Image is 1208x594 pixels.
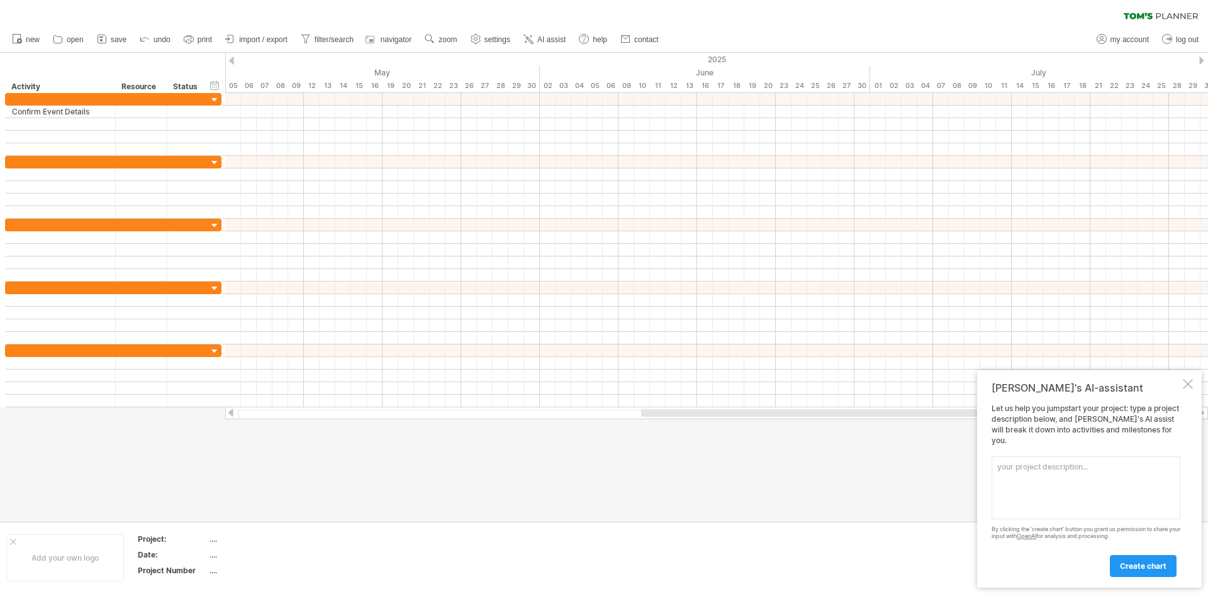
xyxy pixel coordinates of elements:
[257,79,272,92] div: Wednesday, 7 May 2025
[556,79,571,92] div: Tuesday, 3 June 2025
[949,79,965,92] div: Tuesday, 8 July 2025
[198,35,212,44] span: print
[1176,35,1199,44] span: log out
[11,80,108,93] div: Activity
[571,79,587,92] div: Wednesday, 4 June 2025
[933,79,949,92] div: Monday, 7 July 2025
[210,565,315,576] div: ....
[239,35,288,44] span: import / export
[493,79,508,92] div: Wednesday, 28 May 2025
[634,79,650,92] div: Tuesday, 10 June 2025
[430,79,445,92] div: Thursday, 22 May 2025
[210,549,315,560] div: ....
[980,79,996,92] div: Thursday, 10 July 2025
[593,35,607,44] span: help
[137,31,174,48] a: undo
[870,79,886,92] div: Tuesday, 1 July 2025
[776,79,791,92] div: Monday, 23 June 2025
[540,66,870,79] div: June 2025
[154,35,171,44] span: undo
[1185,79,1200,92] div: Tuesday, 29 July 2025
[603,79,618,92] div: Friday, 6 June 2025
[414,79,430,92] div: Wednesday, 21 May 2025
[484,35,510,44] span: settings
[225,79,241,92] div: Monday, 5 May 2025
[713,79,729,92] div: Tuesday, 17 June 2025
[1122,79,1138,92] div: Wednesday, 23 July 2025
[383,79,398,92] div: Monday, 19 May 2025
[9,31,43,48] a: new
[50,31,87,48] a: open
[1153,79,1169,92] div: Friday, 25 July 2025
[445,79,461,92] div: Friday, 23 May 2025
[1075,79,1090,92] div: Friday, 18 July 2025
[320,79,335,92] div: Tuesday, 13 May 2025
[524,79,540,92] div: Friday, 30 May 2025
[288,79,304,92] div: Friday, 9 May 2025
[917,79,933,92] div: Friday, 4 July 2025
[173,80,201,93] div: Status
[1106,79,1122,92] div: Tuesday, 22 July 2025
[138,534,207,544] div: Project:
[587,79,603,92] div: Thursday, 5 June 2025
[791,79,807,92] div: Tuesday, 24 June 2025
[992,382,1180,394] div: [PERSON_NAME]'s AI-assistant
[1169,79,1185,92] div: Monday, 28 July 2025
[1159,31,1202,48] a: log out
[666,79,681,92] div: Thursday, 12 June 2025
[241,79,257,92] div: Tuesday, 6 May 2025
[1059,79,1075,92] div: Thursday, 17 July 2025
[1012,79,1027,92] div: Monday, 14 July 2025
[760,79,776,92] div: Friday, 20 June 2025
[540,79,556,92] div: Monday, 2 June 2025
[477,79,493,92] div: Tuesday, 27 May 2025
[618,79,634,92] div: Monday, 9 June 2025
[729,79,744,92] div: Wednesday, 18 June 2025
[1043,79,1059,92] div: Wednesday, 16 July 2025
[1093,31,1153,48] a: my account
[965,79,980,92] div: Wednesday, 9 July 2025
[681,79,697,92] div: Friday, 13 June 2025
[335,79,351,92] div: Wednesday, 14 May 2025
[422,31,461,48] a: zoom
[381,35,411,44] span: navigator
[1027,79,1043,92] div: Tuesday, 15 July 2025
[823,79,839,92] div: Thursday, 26 June 2025
[298,31,357,48] a: filter/search
[364,31,415,48] a: navigator
[807,79,823,92] div: Wednesday, 25 June 2025
[1138,79,1153,92] div: Thursday, 24 July 2025
[992,404,1180,576] div: Let us help you jumpstart your project: type a project description below, and [PERSON_NAME]'s AI ...
[111,35,126,44] span: save
[1110,35,1149,44] span: my account
[634,35,659,44] span: contact
[520,31,569,48] a: AI assist
[304,79,320,92] div: Monday, 12 May 2025
[537,35,566,44] span: AI assist
[210,534,315,544] div: ....
[181,31,216,48] a: print
[12,106,109,118] div: Confirm Event Details
[992,526,1180,540] div: By clicking the 'create chart' button you grant us permission to share your input with for analys...
[461,79,477,92] div: Monday, 26 May 2025
[839,79,854,92] div: Friday, 27 June 2025
[138,549,207,560] div: Date:
[121,80,160,93] div: Resource
[854,79,870,92] div: Monday, 30 June 2025
[1110,555,1177,577] a: create chart
[902,79,917,92] div: Thursday, 3 July 2025
[272,79,288,92] div: Thursday, 8 May 2025
[26,35,40,44] span: new
[617,31,663,48] a: contact
[67,35,84,44] span: open
[697,79,713,92] div: Monday, 16 June 2025
[886,79,902,92] div: Wednesday, 2 July 2025
[398,79,414,92] div: Tuesday, 20 May 2025
[1120,561,1166,571] span: create chart
[367,79,383,92] div: Friday, 16 May 2025
[222,31,291,48] a: import / export
[194,66,540,79] div: May 2025
[1017,532,1036,539] a: OpenAI
[351,79,367,92] div: Thursday, 15 May 2025
[439,35,457,44] span: zoom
